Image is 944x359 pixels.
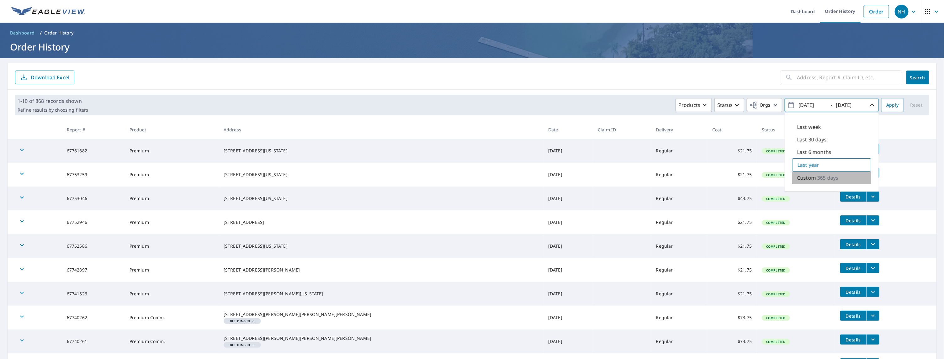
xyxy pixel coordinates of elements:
button: filesDropdownBtn-67740262 [867,311,879,321]
td: [DATE] [543,163,593,187]
p: Download Excel [31,74,69,81]
th: Address [219,120,543,139]
span: Details [844,265,863,271]
span: Completed [762,220,789,225]
td: Premium [125,234,219,258]
td: Premium [125,282,219,306]
span: - [788,100,876,111]
td: $73.75 [707,306,757,330]
p: 1-10 of 868 records shown [18,97,88,105]
input: yyyy/mm/dd [834,100,865,110]
p: Status [717,101,733,109]
span: Completed [762,197,789,201]
td: Regular [651,187,707,210]
span: Details [844,337,863,343]
span: Orgs [750,101,771,109]
span: 5 [226,343,258,346]
td: [DATE] [543,306,593,330]
p: Custom [797,174,816,182]
th: Report # [62,120,125,139]
p: Order History [44,30,74,36]
td: $21.75 [707,210,757,234]
td: Regular [651,282,707,306]
td: [DATE] [543,187,593,210]
td: 67742897 [62,258,125,282]
button: filesDropdownBtn-67752946 [867,215,879,225]
td: [DATE] [543,139,593,163]
span: Details [844,194,863,200]
p: Last 30 days [797,136,827,143]
td: Premium [125,210,219,234]
td: [DATE] [543,330,593,353]
div: Custom365 days [792,172,871,184]
th: Cost [707,120,757,139]
td: Regular [651,234,707,258]
div: [STREET_ADDRESS][PERSON_NAME] [224,267,538,273]
td: 67761682 [62,139,125,163]
span: Details [844,241,863,247]
td: Premium Comm. [125,330,219,353]
div: Last year [792,158,871,172]
td: Premium [125,258,219,282]
td: 67753046 [62,187,125,210]
span: Completed [762,316,789,320]
button: Search [906,71,929,84]
button: filesDropdownBtn-67740261 [867,335,879,345]
div: [STREET_ADDRESS][PERSON_NAME][PERSON_NAME][PERSON_NAME] [224,311,538,318]
th: Delivery [651,120,707,139]
td: $43.75 [707,187,757,210]
td: [DATE] [543,258,593,282]
span: Apply [886,101,899,109]
td: Regular [651,306,707,330]
button: filesDropdownBtn-67742897 [867,263,879,273]
em: Building ID [230,319,250,323]
td: $21.75 [707,282,757,306]
div: [STREET_ADDRESS][US_STATE] [224,172,538,178]
a: Order [864,5,889,18]
button: Apply [881,98,904,112]
nav: breadcrumb [8,28,936,38]
button: filesDropdownBtn-67752586 [867,239,879,249]
p: Last week [797,123,821,131]
span: Completed [762,340,789,344]
span: 6 [226,319,258,323]
div: [STREET_ADDRESS] [224,219,538,225]
div: Last 6 months [792,146,871,158]
button: detailsBtn-67741523 [840,287,867,297]
button: detailsBtn-67752946 [840,215,867,225]
button: Status [714,98,744,112]
td: $21.75 [707,139,757,163]
span: Details [844,289,863,295]
button: - [785,98,879,112]
td: [DATE] [543,234,593,258]
span: Completed [762,149,789,153]
button: detailsBtn-67753046 [840,192,867,202]
td: Regular [651,330,707,353]
input: yyyy/mm/dd [797,100,827,110]
th: Product [125,120,219,139]
td: $21.75 [707,163,757,187]
td: Regular [651,163,707,187]
td: Premium Comm. [125,306,219,330]
button: Orgs [747,98,782,112]
button: detailsBtn-67742897 [840,263,867,273]
td: Regular [651,139,707,163]
em: Building ID [230,343,250,346]
p: Products [678,101,700,109]
span: Details [844,313,863,319]
div: [STREET_ADDRESS][US_STATE] [224,148,538,154]
p: Last year [798,161,819,169]
p: Last 6 months [797,148,831,156]
span: Search [911,75,924,81]
td: 67752586 [62,234,125,258]
td: 67740262 [62,306,125,330]
td: Regular [651,210,707,234]
button: detailsBtn-67752586 [840,239,867,249]
span: Details [844,218,863,224]
td: Premium [125,187,219,210]
td: Premium [125,163,219,187]
td: [DATE] [543,210,593,234]
input: Address, Report #, Claim ID, etc. [797,69,901,86]
td: [DATE] [543,282,593,306]
button: detailsBtn-67740261 [840,335,867,345]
